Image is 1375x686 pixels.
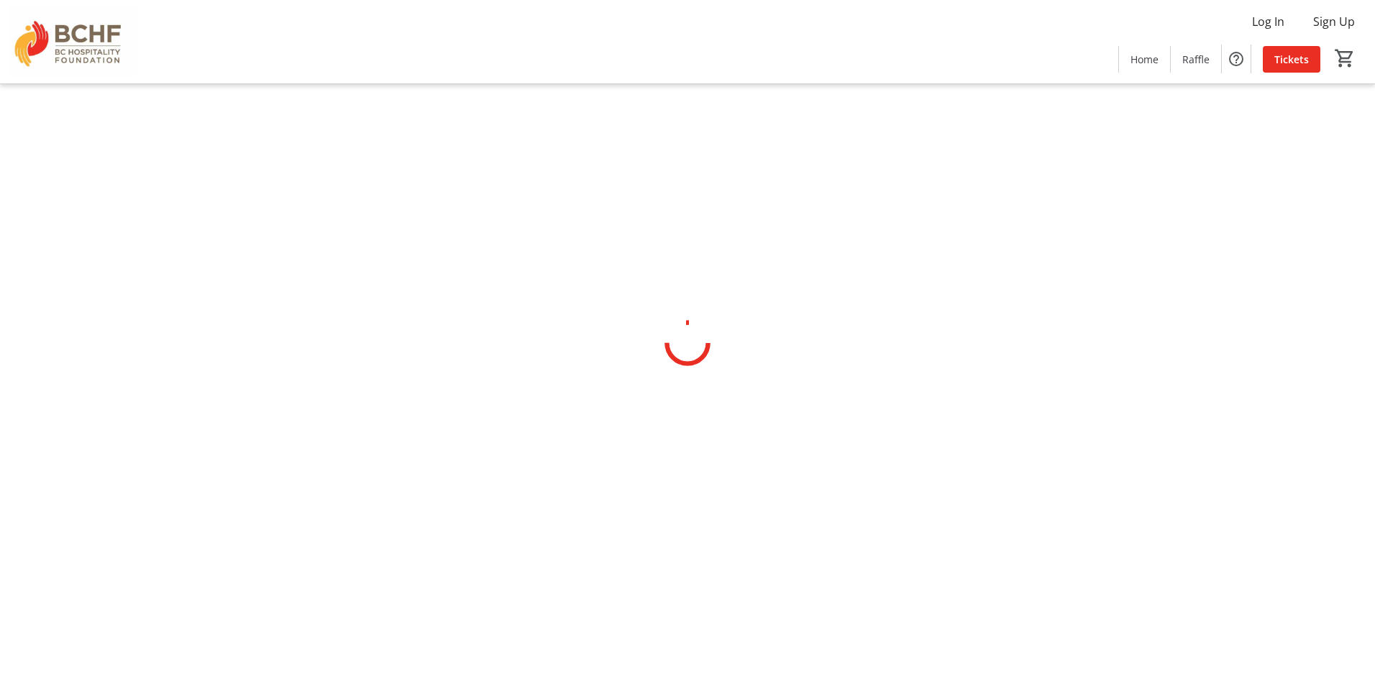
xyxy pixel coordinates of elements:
[1302,10,1366,33] button: Sign Up
[1241,10,1296,33] button: Log In
[1130,52,1159,67] span: Home
[1222,45,1251,73] button: Help
[1182,52,1210,67] span: Raffle
[1119,46,1170,73] a: Home
[1171,46,1221,73] a: Raffle
[1313,13,1355,30] span: Sign Up
[1252,13,1284,30] span: Log In
[1263,46,1320,73] a: Tickets
[9,6,137,78] img: BC Hospitality Foundation's Logo
[1332,45,1358,71] button: Cart
[1274,52,1309,67] span: Tickets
